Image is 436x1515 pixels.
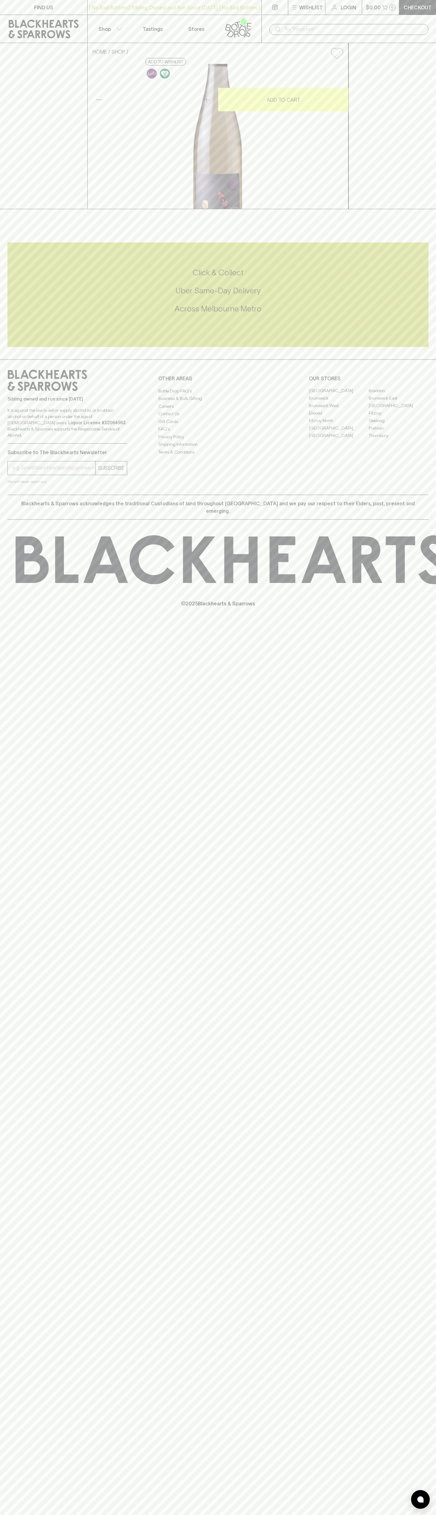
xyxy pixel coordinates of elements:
[158,426,278,433] a: FAQ's
[369,432,429,440] a: Thornbury
[143,25,163,33] p: Tastings
[404,4,432,11] p: Checkout
[341,4,356,11] p: Login
[7,449,127,456] p: Subscribe to The Blackhearts Newsletter
[96,461,127,475] button: SUBSCRIBE
[98,464,124,472] p: SUBSCRIBE
[158,418,278,425] a: Gift Cards
[158,433,278,440] a: Privacy Policy
[93,49,107,55] a: HOME
[309,417,369,425] a: Fitzroy North
[175,15,218,43] a: Stores
[158,448,278,456] a: Terms & Conditions
[7,304,429,314] h5: Across Melbourne Metro
[309,410,369,417] a: Elwood
[158,402,278,410] a: Careers
[158,441,278,448] a: Shipping Information
[7,286,429,296] h5: Uber Same-Day Delivery
[218,88,348,111] button: ADD TO CART
[7,243,429,347] div: Call to action block
[369,417,429,425] a: Geelong
[7,396,127,402] p: Sibling owned and run since [DATE]
[328,46,346,61] button: Add to wishlist
[369,387,429,395] a: Braddon
[7,479,127,485] p: We will never spam you
[34,4,53,11] p: FIND US
[12,500,424,515] p: Blackhearts & Sparrows acknowledges the traditional Custodians of land throughout [GEOGRAPHIC_DAT...
[145,58,186,65] button: Add to wishlist
[391,6,394,9] p: 0
[160,69,170,79] img: Vegan
[309,425,369,432] a: [GEOGRAPHIC_DATA]
[369,402,429,410] a: [GEOGRAPHIC_DATA]
[112,49,125,55] a: SHOP
[131,15,175,43] a: Tastings
[145,67,158,80] a: Some may call it natural, others minimum intervention, either way, it’s hands off & maybe even a ...
[68,420,126,425] strong: Liquor License #32064953
[158,67,171,80] a: Made without the use of any animal products.
[309,432,369,440] a: [GEOGRAPHIC_DATA]
[158,387,278,395] a: Bottle Drop FAQ's
[284,24,424,34] input: Try "Pinot noir"
[417,1496,424,1503] img: bubble-icon
[309,395,369,402] a: Brunswick
[158,395,278,402] a: Business & Bulk Gifting
[188,25,204,33] p: Stores
[158,375,278,382] p: OTHER AREAS
[147,69,157,79] img: Lo-Fi
[369,395,429,402] a: Brunswick East
[299,4,323,11] p: Wishlist
[12,463,95,473] input: e.g. jane@blackheartsandsparrows.com.au
[309,375,429,382] p: OUR STORES
[309,402,369,410] a: Brunswick West
[309,387,369,395] a: [GEOGRAPHIC_DATA]
[158,410,278,418] a: Contact Us
[88,64,348,209] img: 34870.png
[98,25,111,33] p: Shop
[267,96,300,103] p: ADD TO CART
[369,425,429,432] a: Prahran
[7,407,127,438] p: It is against the law to sell or supply alcohol to, or to obtain alcohol on behalf of a person un...
[88,15,131,43] button: Shop
[7,267,429,278] h5: Click & Collect
[366,4,381,11] p: $0.00
[369,410,429,417] a: Fitzroy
